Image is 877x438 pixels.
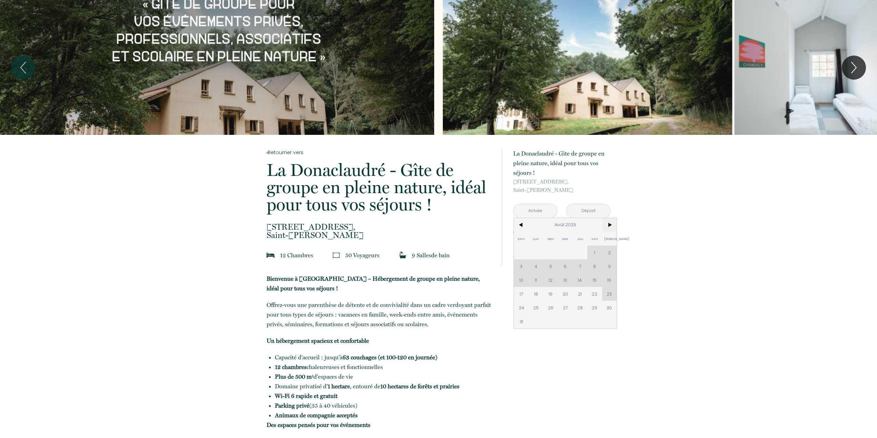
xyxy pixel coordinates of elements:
[267,223,493,231] span: [STREET_ADDRESS],
[842,56,866,80] button: Next
[342,354,437,361] strong: 63 couchages (et 100-120 en journée)
[412,250,450,260] p: 9 Salle de bain
[267,337,369,344] strong: Un hébergement spacieux et confortable
[328,383,350,390] strong: 1 hectare
[513,149,610,178] p: La Donaclaudré - Gîte de groupe en pleine nature, idéal pour tous vos séjours !
[573,301,588,315] span: 28
[275,401,493,410] li: (35 à 40 véhicules)
[587,232,602,246] span: Ven
[429,252,431,259] span: s
[529,218,602,232] span: Août 2025
[573,232,588,246] span: Jeu
[377,252,379,259] span: s
[529,301,544,315] span: 25
[275,352,493,362] li: Capacité d'accueil : jusqu'à
[275,364,307,370] strong: 12 chambres
[543,232,558,246] span: Mar
[514,218,529,232] span: <
[275,412,358,419] strong: Animaux de compagnie acceptés
[267,275,480,292] strong: Bienvenue à [GEOGRAPHIC_DATA] – Hébergement de groupe en pleine nature, idéal pour tous vos séjou...
[267,223,493,239] p: Saint-[PERSON_NAME]
[558,287,573,301] span: 20
[529,232,544,246] span: Lun
[267,161,493,213] p: La Donaclaudré - Gîte de groupe en pleine nature, idéal pour tous vos séjours !
[333,252,340,259] img: guests
[267,421,370,428] strong: Des espaces pensés pour vos événements
[602,232,617,246] span: [PERSON_NAME]
[543,287,558,301] span: 19
[280,250,313,260] p: 12 Chambre
[514,301,529,315] span: 24
[529,287,544,301] span: 18
[311,252,313,259] span: s
[567,204,610,218] input: Départ
[513,247,610,266] button: Contacter
[514,232,529,246] span: Dim
[275,402,309,409] strong: Parking privé
[11,56,35,80] button: Previous
[573,287,588,301] span: 21
[275,373,313,380] strong: Plus de 500 m²
[513,178,610,194] p: Saint-[PERSON_NAME]
[275,381,493,391] li: Domaine privatisé d' , entouré de
[275,362,493,372] li: chaleureuses et fonctionnelles
[514,204,557,218] input: Arrivée
[558,301,573,315] span: 27
[543,301,558,315] span: 26
[602,218,617,232] span: >
[514,287,529,301] span: 17
[587,287,602,301] span: 22
[275,372,493,381] li: d'espaces de vie
[267,300,493,329] p: Offrez-vous une parenthèse de détente et de convivialité dans un cadre verdoyant parfait pour tou...
[267,149,493,156] a: Retourner vers
[380,383,459,390] strong: 10 hectares de forêts et prairies
[558,232,573,246] span: Mer
[602,301,617,315] span: 30
[514,315,529,328] span: 31
[587,301,602,315] span: 29
[275,392,338,399] strong: Wi-Fi 6 rapide et gratuit
[345,250,379,260] p: 50 Voyageur
[513,178,610,186] span: [STREET_ADDRESS],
